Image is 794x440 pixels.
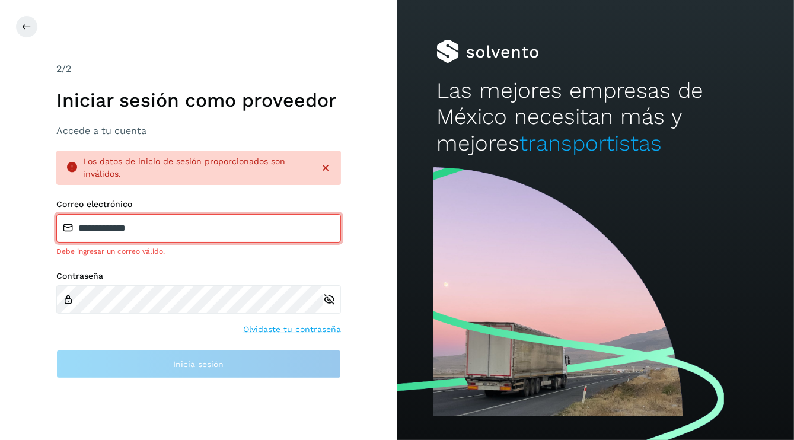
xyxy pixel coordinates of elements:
[56,199,341,209] label: Correo electrónico
[436,78,754,157] h2: Las mejores empresas de México necesitan más y mejores
[519,130,662,156] span: transportistas
[56,89,341,111] h1: Iniciar sesión como proveedor
[56,271,341,281] label: Contraseña
[56,246,341,257] div: Debe ingresar un correo válido.
[243,323,341,336] a: Olvidaste tu contraseña
[83,155,310,180] div: Los datos de inicio de sesión proporcionados son inválidos.
[56,350,341,378] button: Inicia sesión
[56,63,62,74] span: 2
[173,360,224,368] span: Inicia sesión
[56,125,341,136] h3: Accede a tu cuenta
[56,62,341,76] div: /2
